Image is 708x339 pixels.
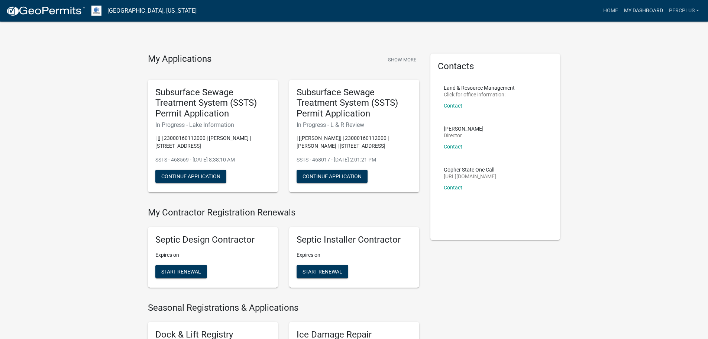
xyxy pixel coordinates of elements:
p: Expires on [297,251,412,259]
h5: Septic Design Contractor [155,234,271,245]
p: | [[PERSON_NAME]] | 23000160112000 | [PERSON_NAME] | [STREET_ADDRESS] [297,134,412,150]
p: [PERSON_NAME] [444,126,484,131]
a: Contact [444,144,462,150]
a: percplus [666,4,702,18]
p: Director [444,133,484,138]
h6: In Progress - L & R Review [297,121,412,128]
h4: My Contractor Registration Renewals [148,207,419,218]
button: Continue Application [297,170,368,183]
h5: Subsurface Sewage Treatment System (SSTS) Permit Application [297,87,412,119]
p: Click for office information: [444,92,515,97]
a: My Dashboard [621,4,666,18]
span: Start Renewal [161,268,201,274]
h4: My Applications [148,54,211,65]
h5: Contacts [438,61,553,72]
button: Start Renewal [155,265,207,278]
h5: Subsurface Sewage Treatment System (SSTS) Permit Application [155,87,271,119]
p: Land & Resource Management [444,85,515,90]
a: Contact [444,185,462,191]
p: Gopher State One Call [444,167,496,172]
a: [GEOGRAPHIC_DATA], [US_STATE] [107,4,197,17]
img: Otter Tail County, Minnesota [91,6,101,16]
button: Show More [385,54,419,66]
p: SSTS - 468017 - [DATE] 2:01:21 PM [297,156,412,164]
p: SSTS - 468569 - [DATE] 8:38:10 AM [155,156,271,164]
h6: In Progress - Lake Information [155,121,271,128]
wm-registration-list-section: My Contractor Registration Renewals [148,207,419,294]
a: Contact [444,103,462,109]
h4: Seasonal Registrations & Applications [148,303,419,313]
button: Continue Application [155,170,226,183]
span: Start Renewal [303,268,342,274]
p: Expires on [155,251,271,259]
p: [URL][DOMAIN_NAME] [444,174,496,179]
p: | [] | 23000160112000 | [PERSON_NAME] | [STREET_ADDRESS] [155,134,271,150]
h5: Septic Installer Contractor [297,234,412,245]
a: Home [600,4,621,18]
button: Start Renewal [297,265,348,278]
